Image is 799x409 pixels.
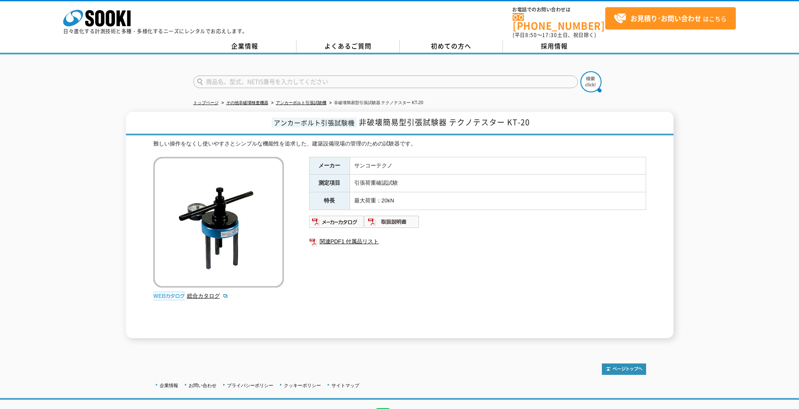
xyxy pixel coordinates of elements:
[309,175,350,192] th: 測定項目
[350,157,646,175] td: サンコーテクノ
[284,383,321,388] a: クッキーポリシー
[400,40,503,53] a: 初めての方へ
[309,221,364,227] a: メーカーカタログ
[513,31,596,39] span: (平日 ～ 土日、祝日除く)
[602,363,646,375] img: トップページへ
[513,7,605,12] span: お電話でのお問い合わせは
[359,116,530,128] span: 非破壊簡易型引張試験器 テクノテスター KT-20
[350,175,646,192] td: 引張荷重確認試験
[331,383,359,388] a: サイトマップ
[193,100,219,105] a: トップページ
[580,71,601,92] img: btn_search.png
[153,157,284,288] img: 非破壊簡易型引張試験器 テクノテスター KT-20
[193,75,578,88] input: 商品名、型式、NETIS番号を入力してください
[63,29,248,34] p: 日々進化する計測技術と多種・多様化するニーズにレンタルでお応えします。
[226,100,268,105] a: その他非破壊検査機器
[605,7,736,30] a: お見積り･お問い合わせはこちら
[364,221,420,227] a: 取扱説明書
[525,31,537,39] span: 8:50
[187,293,228,299] a: 総合カタログ
[542,31,557,39] span: 17:30
[503,40,606,53] a: 採用情報
[431,41,471,51] span: 初めての方へ
[153,292,185,300] img: webカタログ
[193,40,297,53] a: 企業情報
[227,383,273,388] a: プライバシーポリシー
[309,215,364,229] img: メーカーカタログ
[276,100,326,105] a: アンカーボルト引張試験機
[309,236,646,247] a: 関連PDF1 付属品リスト
[328,99,423,108] li: 非破壊簡易型引張試験器 テクノテスター KT-20
[272,118,357,127] span: アンカーボルト引張試験機
[189,383,216,388] a: お問い合わせ
[160,383,178,388] a: 企業情報
[513,13,605,30] a: [PHONE_NUMBER]
[364,215,420,229] img: 取扱説明書
[309,157,350,175] th: メーカー
[614,12,727,25] span: はこちら
[631,13,701,23] strong: お見積り･お問い合わせ
[350,192,646,210] td: 最大荷重：20kN
[309,192,350,210] th: 特長
[153,140,646,148] div: 難しい操作をなくし使いやすさとシンプルな機能性を追求した、建築設備現場の管理のための試験器です。
[297,40,400,53] a: よくあるご質問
